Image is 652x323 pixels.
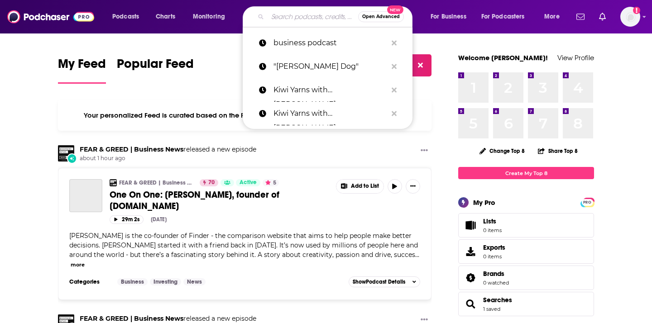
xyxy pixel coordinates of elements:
a: 1 saved [483,306,500,312]
button: Share Top 8 [537,142,578,160]
h3: released a new episode [80,145,256,154]
a: Create My Top 8 [458,167,594,179]
span: Active [240,178,257,187]
a: View Profile [557,53,594,62]
a: Kiwi Yarns with [PERSON_NAME] [243,102,412,125]
button: more [71,261,85,269]
a: FEAR & GREED | Business News [80,314,183,323]
a: business podcast [243,31,412,55]
button: Open AdvancedNew [358,11,404,22]
span: Exports [483,243,505,252]
button: Show More Button [336,180,384,193]
span: Podcasts [112,10,139,23]
div: Search podcasts, credits, & more... [251,6,421,27]
a: One On One: Fred Schebesta, founder of Finder.com.au [69,179,102,212]
span: 0 items [483,227,502,233]
button: open menu [538,9,571,24]
span: New [387,5,403,14]
span: [PERSON_NAME] is the co-founder of Finder - the comparison website that aims to help people make ... [69,232,418,259]
img: FEAR & GREED | Business News [58,145,74,161]
a: FEAR & GREED | Business News [119,179,194,186]
span: Show Podcast Details [353,279,405,285]
button: ShowPodcast Details [349,276,420,287]
a: Business [117,278,148,285]
div: New Episode [67,153,77,163]
a: Lists [458,213,594,237]
button: Show More Button [406,179,420,194]
span: Lists [483,217,496,225]
a: News [183,278,206,285]
span: More [544,10,560,23]
button: Change Top 8 [474,145,530,157]
a: 70 [200,179,218,186]
p: business podcast [273,31,387,55]
span: My Feed [58,56,106,77]
span: ... [415,251,419,259]
a: One On One: [PERSON_NAME], founder of [DOMAIN_NAME] [110,189,330,212]
a: Brands [461,271,479,284]
button: open menu [187,9,237,24]
span: Open Advanced [362,14,400,19]
span: Brands [483,270,504,278]
span: Logged in as jhutchinson [620,7,640,27]
a: Show notifications dropdown [573,9,588,24]
img: Podchaser - Follow, Share and Rate Podcasts [7,8,94,25]
span: Lists [461,219,479,232]
a: Welcome [PERSON_NAME]! [458,53,548,62]
span: Charts [156,10,175,23]
h3: released a new episode [80,314,256,323]
p: Kiwi Yarns with Brodie Kane [273,78,387,102]
span: Monitoring [193,10,225,23]
span: 70 [208,178,215,187]
button: Show More Button [417,145,431,157]
a: Exports [458,239,594,264]
p: Kiwi Yarns with Brodie Kane [273,102,387,125]
button: Show profile menu [620,7,640,27]
span: 0 items [483,253,505,260]
h3: Categories [69,278,110,285]
a: Searches [461,298,479,310]
a: Popular Feed [117,56,194,84]
button: open menu [106,9,151,24]
span: Searches [458,292,594,316]
span: Exports [461,245,479,258]
a: My Feed [58,56,106,84]
span: One On One: [PERSON_NAME], founder of [DOMAIN_NAME] [110,189,279,212]
span: For Podcasters [481,10,525,23]
div: [DATE] [151,216,167,223]
span: about 1 hour ago [80,155,256,162]
img: FEAR & GREED | Business News [110,179,117,186]
a: Searches [483,296,512,304]
a: FEAR & GREED | Business News [80,145,183,153]
svg: Add a profile image [633,7,640,14]
a: Brands [483,270,509,278]
a: Show notifications dropdown [595,9,609,24]
a: "[PERSON_NAME] Dog" [243,55,412,78]
span: For Business [431,10,466,23]
button: 5 [263,179,279,186]
button: 29m 2s [110,215,144,224]
a: 0 watched [483,280,509,286]
span: Popular Feed [117,56,194,77]
div: Your personalized Feed is curated based on the Podcasts, Creators, Users, and Lists that you Follow. [58,100,431,131]
p: "Farmer's Dog" [273,55,387,78]
button: open menu [475,9,538,24]
span: Add to List [351,183,379,190]
div: My Pro [473,198,495,207]
span: Lists [483,217,502,225]
button: open menu [424,9,478,24]
a: Kiwi Yarns with [PERSON_NAME] [243,78,412,102]
a: Investing [150,278,181,285]
img: User Profile [620,7,640,27]
input: Search podcasts, credits, & more... [268,9,358,24]
span: Brands [458,266,594,290]
a: Active [236,179,260,186]
a: Charts [150,9,181,24]
a: PRO [582,199,593,205]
